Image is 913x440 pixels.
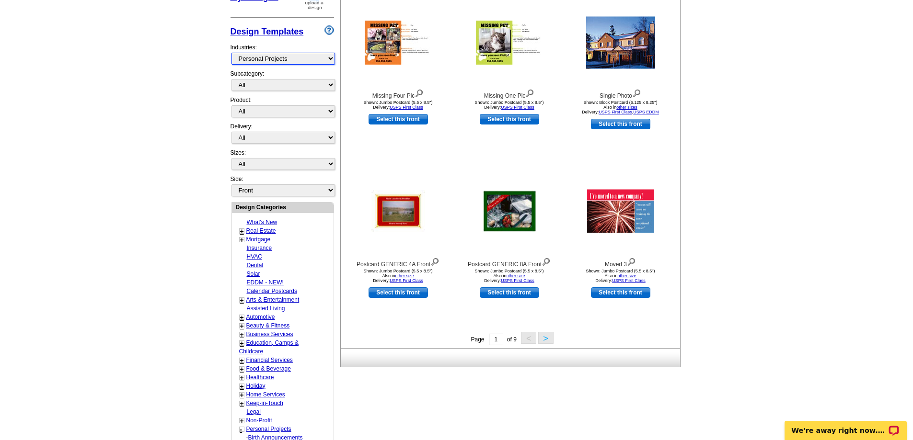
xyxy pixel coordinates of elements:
[240,374,244,382] a: +
[591,119,650,129] a: use this design
[231,148,334,175] div: Sizes:
[632,87,641,98] img: view design details
[231,175,334,197] div: Side:
[324,25,334,35] img: design-wizard-help-icon.png
[346,87,451,100] div: Missing Four Pic
[778,410,913,440] iframe: LiveChat chat widget
[231,27,304,36] a: Design Templates
[246,357,293,363] a: Financial Services
[231,38,334,69] div: Industries:
[371,191,425,232] img: Postcard GENERIC 4A Front
[587,190,654,233] img: Moved 3
[616,105,637,110] a: other sizes
[247,262,264,269] a: Dental
[247,288,297,294] a: Calendar Postcards
[240,296,244,304] a: +
[538,332,554,344] button: >
[633,110,659,114] a: USPS EDDM
[415,87,424,98] img: view design details
[240,383,244,390] a: +
[501,105,534,110] a: USPS First Class
[493,273,525,278] span: Also in
[246,296,300,303] a: Arts & Entertainment
[246,227,276,234] a: Real Estate
[591,287,650,298] a: use this design
[480,287,539,298] a: use this design
[430,256,439,266] img: view design details
[246,365,291,372] a: Food & Beverage
[240,391,244,399] a: +
[365,21,432,65] img: Missing Four Pic
[231,96,334,122] div: Product:
[247,305,285,312] a: Assisted Living
[231,69,334,96] div: Subcategory:
[247,279,284,286] a: EDDM - NEW!
[240,331,244,338] a: +
[457,100,562,110] div: Shown: Jumbo Postcard (5.5 x 8.5") Delivery:
[246,400,283,406] a: Keep-in-Touch
[525,87,534,98] img: view design details
[246,322,290,329] a: Beauty & Fitness
[369,287,428,298] a: use this design
[604,273,636,278] span: Also in
[483,191,536,232] img: Postcard GENERIC 8A Front
[568,269,673,283] div: Shown: Jumbo Postcard (5.5 x 8.5") Delivery:
[246,374,274,381] a: Healthcare
[506,273,525,278] a: other size
[599,110,632,114] a: USPS First Class
[247,253,262,260] a: HVAC
[507,336,517,343] span: of 9
[476,21,543,65] img: Missing One Pic
[390,278,423,283] a: USPS First Class
[586,17,655,69] img: Single Photo
[240,400,244,407] a: +
[240,236,244,244] a: +
[246,426,291,432] a: Personal Projects
[240,357,244,364] a: +
[240,227,244,235] a: +
[240,426,243,433] a: -
[247,245,272,251] a: Insurance
[603,105,637,110] span: Also in
[369,114,428,124] a: use this design
[457,256,562,269] div: Postcard GENERIC 8A Front
[240,417,244,425] a: +
[568,100,673,114] div: Shown: Block Postcard (6.125 x 8.25") Delivery: ,
[480,114,539,124] a: use this design
[395,273,414,278] a: other size
[240,314,244,321] a: +
[231,122,334,148] div: Delivery:
[246,331,293,338] a: Business Services
[240,365,244,373] a: +
[471,336,484,343] span: Page
[457,269,562,283] div: Shown: Jumbo Postcard (5.5 x 8.5") Delivery:
[232,203,334,212] div: Design Categories
[568,87,673,100] div: Single Photo
[457,87,562,100] div: Missing One Pic
[627,256,636,266] img: view design details
[246,391,285,398] a: Home Services
[247,219,277,226] a: What's New
[240,339,244,347] a: +
[240,322,244,330] a: +
[246,236,271,243] a: Mortgage
[612,278,646,283] a: USPS First Class
[390,105,423,110] a: USPS First Class
[247,408,261,415] a: Legal
[521,332,536,344] button: <
[346,269,451,283] div: Shown: Jumbo Postcard (5.5 x 8.5") Delivery:
[501,278,534,283] a: USPS First Class
[346,256,451,269] div: Postcard GENERIC 4A Front
[542,256,551,266] img: view design details
[617,273,636,278] a: other size
[246,417,272,424] a: Non-Profit
[346,100,451,110] div: Shown: Jumbo Postcard (5.5 x 8.5") Delivery:
[239,339,299,355] a: Education, Camps & Childcare
[247,271,260,277] a: Solar
[382,273,414,278] span: Also in
[568,256,673,269] div: Moved 3
[246,383,266,389] a: Holiday
[246,314,275,320] a: Automotive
